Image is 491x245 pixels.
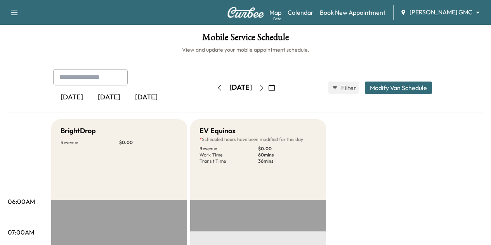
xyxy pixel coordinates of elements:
[200,136,317,142] p: Scheduled hours have been modified for this day
[341,83,355,92] span: Filter
[409,8,472,17] span: [PERSON_NAME] GMC
[61,139,119,146] p: Revenue
[200,158,258,164] p: Transit Time
[258,152,317,158] p: 60 mins
[200,125,236,136] h5: EV Equinox
[200,152,258,158] p: Work Time
[90,89,128,106] div: [DATE]
[288,8,314,17] a: Calendar
[320,8,385,17] a: Book New Appointment
[365,82,432,94] button: Modify Van Schedule
[8,33,483,46] h1: Mobile Service Schedule
[269,8,281,17] a: MapBeta
[273,16,281,22] div: Beta
[229,83,252,92] div: [DATE]
[258,158,317,164] p: 36 mins
[119,139,178,146] p: $ 0.00
[8,197,35,206] p: 06:00AM
[8,228,34,237] p: 07:00AM
[227,7,264,18] img: Curbee Logo
[328,82,359,94] button: Filter
[53,89,90,106] div: [DATE]
[200,146,258,152] p: Revenue
[258,146,317,152] p: $ 0.00
[8,46,483,54] h6: View and update your mobile appointment schedule.
[128,89,165,106] div: [DATE]
[61,125,96,136] h5: BrightDrop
